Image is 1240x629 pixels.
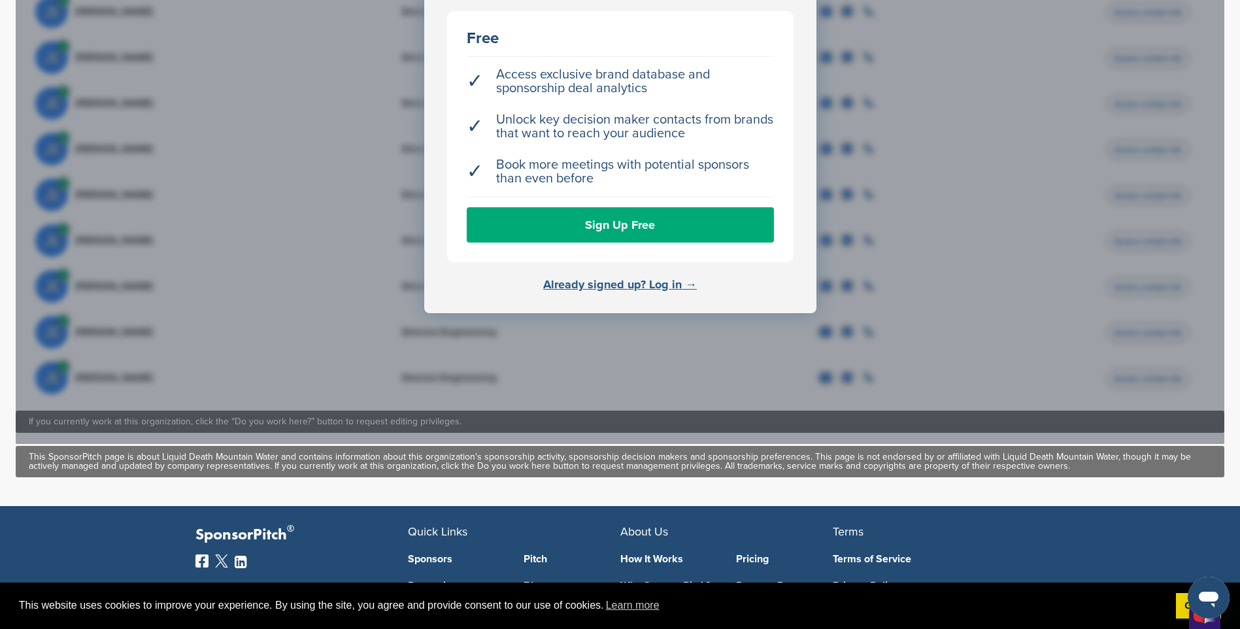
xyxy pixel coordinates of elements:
[287,520,294,537] span: ®
[604,596,662,615] a: learn more about cookies
[215,554,228,568] img: Twitter
[467,61,774,102] li: Access exclusive brand database and sponsorship deal analytics
[195,554,209,568] img: Facebook
[19,596,1165,615] span: This website uses cookies to improve your experience. By using the site, you agree and provide co...
[467,75,483,88] span: ✓
[467,31,774,46] div: Free
[1176,593,1221,619] a: dismiss cookie message
[620,581,717,591] a: Why SponsorPitch?
[408,524,467,539] span: Quick Links
[467,152,774,192] li: Book more meetings with potential sponsors than even before
[736,554,833,564] a: Pricing
[29,452,1211,471] div: This SponsorPitch page is about Liquid Death Mountain Water and contains information about this o...
[408,554,505,564] a: Sponsors
[467,107,774,147] li: Unlock key decision maker contacts from brands that want to reach your audience
[467,207,774,243] a: Sign Up Free
[195,526,408,545] p: SponsorPitch
[1188,577,1230,619] iframe: Button to launch messaging window
[736,581,833,591] a: Request Demo
[620,524,668,539] span: About Us
[833,554,1026,564] a: Terms of Service
[524,581,620,591] a: Blog
[543,277,697,292] a: Already signed up? Log in →
[467,120,483,133] span: ✓
[408,581,505,591] a: Properties
[833,524,863,539] span: Terms
[620,554,717,564] a: How It Works
[833,581,1026,591] a: Privacy Policy
[467,165,483,178] span: ✓
[524,554,620,564] a: Pitch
